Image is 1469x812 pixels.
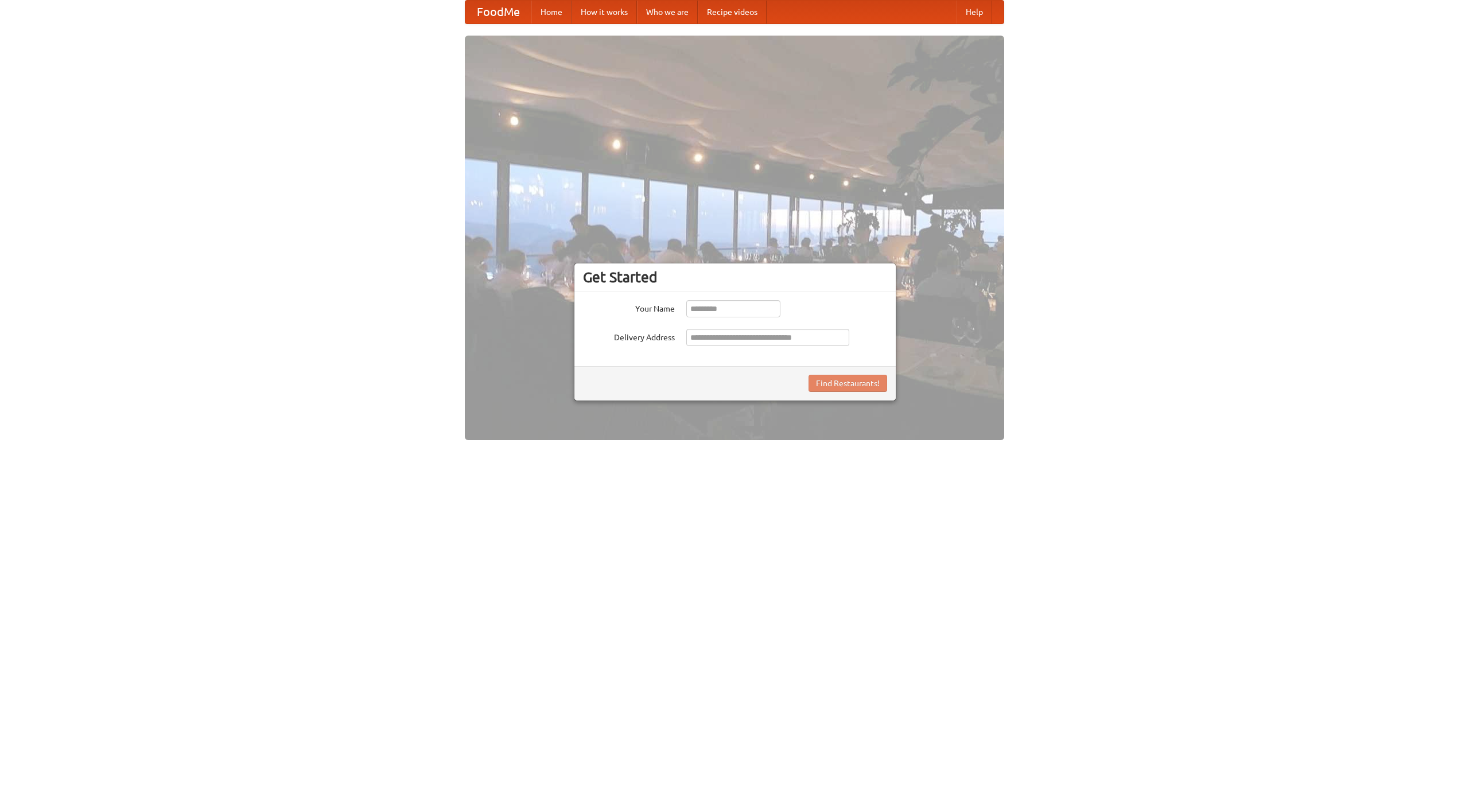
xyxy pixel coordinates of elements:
label: Delivery Address [583,329,675,343]
button: Find Restaurants! [809,375,887,392]
h3: Get Started [583,269,887,286]
a: How it works [572,1,637,24]
a: FoodMe [465,1,531,24]
a: Help [957,1,992,24]
label: Your Name [583,300,675,314]
a: Home [531,1,572,24]
a: Recipe videos [698,1,767,24]
a: Who we are [637,1,698,24]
